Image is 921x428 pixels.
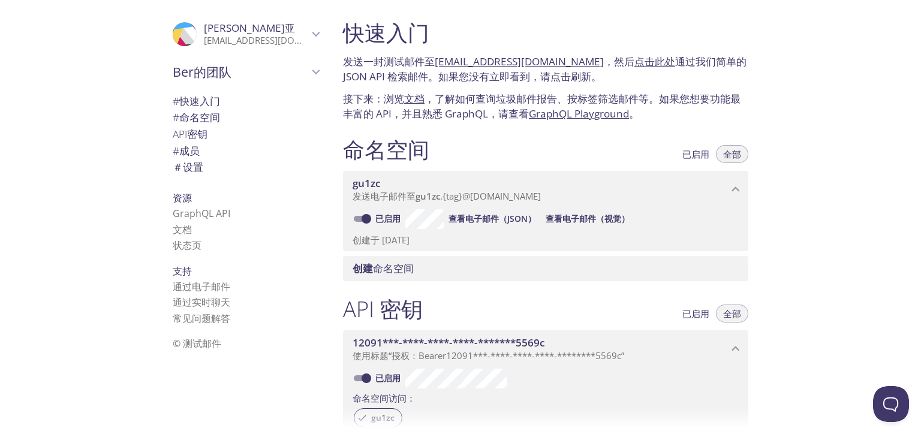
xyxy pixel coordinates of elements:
font: 。 [629,107,639,120]
div: gu1zc 命名空间 [343,171,748,208]
font: 全部 [723,308,741,320]
font: 快速入门 [343,17,429,47]
font: # [173,94,179,108]
font: # [173,144,179,158]
font: 解答 [211,312,230,325]
font: 成员 [179,144,200,158]
font: 于 [DATE] [371,234,410,246]
font: Ber的团队 [173,63,231,80]
font: 通过电子邮件 [173,280,230,293]
font: 已启用 [682,148,709,160]
font: 资源 [173,191,192,204]
font: 全部 [723,148,741,160]
div: 命名空间 [163,109,329,126]
a: GraphQL Playground [529,107,629,120]
font: 通过我们简单的 JSON API 检索邮件。如果您没有立即看到，请点击刷新。 [343,55,747,84]
font: 命名空间 [179,110,220,124]
a: 点击此处 [634,55,675,68]
font: # [173,110,179,124]
font: 常见问题 [173,312,211,325]
font: ” [621,349,624,361]
font: 密钥 [187,127,207,141]
font: 发送电子邮件至 [353,190,416,202]
font: 支持 [173,264,192,278]
div: 创建命名空间 [343,256,748,281]
div: Ber的团队 [163,56,329,88]
font: 命名空间 [343,134,429,164]
font: 创建 [353,261,373,275]
font: @[DOMAIN_NAME] [462,190,541,202]
font: ，然后 [604,55,634,68]
font: [PERSON_NAME]亚 [204,21,295,35]
iframe: 求助童子军信标 - 开放 [873,386,909,422]
font: 查看电子邮件（JSON） [449,213,536,224]
font: 创建 [353,234,371,246]
font: ，了解如何查询垃圾邮件报告、按标签筛选邮件等。如果您想要功能最丰富的 API，并且熟悉 GraphQL，请查看 [343,92,741,121]
font: {tag} [443,190,462,202]
font: gu1zc [353,176,381,190]
font: 使用标题“授权：Bearer [353,349,446,361]
div: 贝利亚 [163,14,329,54]
div: 团队设置 [163,159,329,176]
div: 快速入门 [163,93,329,110]
button: 已启用 [675,305,717,322]
button: 全部 [716,145,748,163]
button: 查看电子邮件（JSON） [444,209,541,228]
font: [EMAIL_ADDRESS][DOMAIN_NAME] [204,34,348,46]
font: © 测试邮件 [173,337,221,350]
font: 命名空间 [373,261,414,275]
font: 查看电子邮件（视觉） [546,213,630,224]
font: 设置 [183,160,203,174]
a: 文档 [173,223,192,236]
font: API [173,127,187,141]
button: 已启用 [675,145,717,163]
font: 已启用 [375,372,401,384]
font: API 密钥 [343,294,423,324]
button: 查看电子邮件（视觉） [541,209,634,228]
font: 接下来：浏览 [343,92,404,106]
a: [EMAIL_ADDRESS][DOMAIN_NAME] [435,55,604,68]
div: 成员 [163,143,329,159]
font: 命名空间访问： [353,392,416,404]
div: API 密钥 [163,126,329,143]
a: 文档 [404,92,425,106]
font: . [440,190,443,202]
font: 发送一封测试邮件至 [343,55,435,68]
font: 快速入门 [179,94,220,108]
font: 通过实时聊天 [173,296,230,309]
font: gu1zc [416,190,440,202]
font: 已启用 [682,308,709,320]
a: 状态页 [173,239,201,252]
font: ＃ [173,160,183,174]
a: GraphQL API [173,207,230,220]
button: 全部 [716,305,748,322]
font: 已启用 [375,213,401,224]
